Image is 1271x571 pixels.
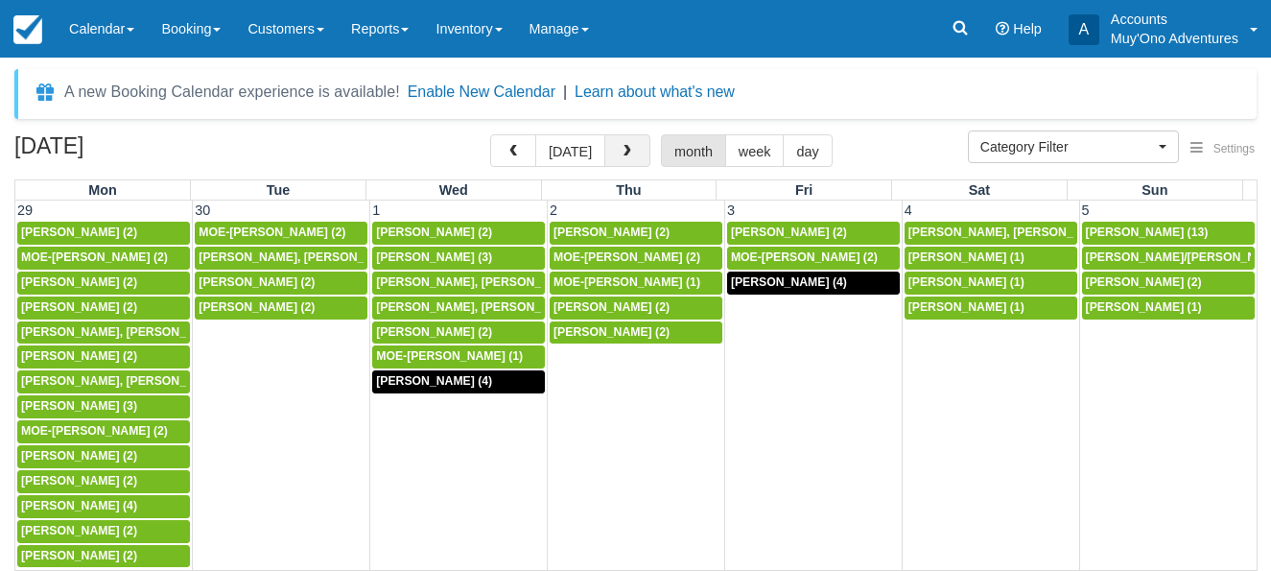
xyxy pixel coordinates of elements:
[727,272,900,295] a: [PERSON_NAME] (4)
[1082,297,1255,320] a: [PERSON_NAME] (1)
[1082,222,1255,245] a: [PERSON_NAME] (13)
[550,321,722,345] a: [PERSON_NAME] (2)
[372,272,545,295] a: [PERSON_NAME], [PERSON_NAME] (2)
[17,420,190,443] a: MOE-[PERSON_NAME] (2)
[1086,275,1202,289] span: [PERSON_NAME] (2)
[908,250,1024,264] span: [PERSON_NAME] (1)
[725,134,785,167] button: week
[550,247,722,270] a: MOE-[PERSON_NAME] (2)
[199,226,345,239] span: MOE-[PERSON_NAME] (2)
[1069,14,1099,45] div: A
[372,345,545,369] a: MOE-[PERSON_NAME] (1)
[1082,247,1255,270] a: [PERSON_NAME]/[PERSON_NAME]; [PERSON_NAME]/[PERSON_NAME] (2)
[13,15,42,44] img: checkfront-main-nav-mini-logo.png
[17,395,190,418] a: [PERSON_NAME] (3)
[17,545,190,568] a: [PERSON_NAME] (2)
[370,202,382,218] span: 1
[905,272,1077,295] a: [PERSON_NAME] (1)
[195,247,367,270] a: [PERSON_NAME], [PERSON_NAME] (2)
[439,182,468,198] span: Wed
[980,137,1154,156] span: Category Filter
[21,226,137,239] span: [PERSON_NAME] (2)
[21,250,168,264] span: MOE-[PERSON_NAME] (2)
[21,300,137,314] span: [PERSON_NAME] (2)
[21,275,137,289] span: [PERSON_NAME] (2)
[21,549,137,562] span: [PERSON_NAME] (2)
[21,474,137,488] span: [PERSON_NAME] (2)
[21,449,137,463] span: [PERSON_NAME] (2)
[88,182,117,198] span: Mon
[17,520,190,543] a: [PERSON_NAME] (2)
[21,374,452,388] span: [PERSON_NAME], [PERSON_NAME], [PERSON_NAME], [PERSON_NAME] (4)
[553,325,670,339] span: [PERSON_NAME] (2)
[553,226,670,239] span: [PERSON_NAME] (2)
[372,297,545,320] a: [PERSON_NAME], [PERSON_NAME] (2)
[1086,300,1202,314] span: [PERSON_NAME] (1)
[575,83,735,100] a: Learn about what's new
[1142,182,1167,198] span: Sun
[15,202,35,218] span: 29
[376,250,492,264] span: [PERSON_NAME] (3)
[17,247,190,270] a: MOE-[PERSON_NAME] (2)
[21,399,137,413] span: [PERSON_NAME] (3)
[372,321,545,345] a: [PERSON_NAME] (2)
[14,134,257,170] h2: [DATE]
[376,325,492,339] span: [PERSON_NAME] (2)
[563,83,567,100] span: |
[408,83,555,102] button: Enable New Calendar
[908,275,1024,289] span: [PERSON_NAME] (1)
[376,349,523,363] span: MOE-[PERSON_NAME] (1)
[661,134,726,167] button: month
[17,470,190,493] a: [PERSON_NAME] (2)
[376,374,492,388] span: [PERSON_NAME] (4)
[727,222,900,245] a: [PERSON_NAME] (2)
[908,226,1129,239] span: [PERSON_NAME], [PERSON_NAME] (2)
[17,495,190,518] a: [PERSON_NAME] (4)
[725,202,737,218] span: 3
[1080,202,1092,218] span: 5
[376,226,492,239] span: [PERSON_NAME] (2)
[553,250,700,264] span: MOE-[PERSON_NAME] (2)
[905,222,1077,245] a: [PERSON_NAME], [PERSON_NAME] (2)
[968,131,1179,163] button: Category Filter
[1082,272,1255,295] a: [PERSON_NAME] (2)
[193,202,212,218] span: 30
[372,370,545,393] a: [PERSON_NAME] (4)
[905,247,1077,270] a: [PERSON_NAME] (1)
[616,182,641,198] span: Thu
[905,297,1077,320] a: [PERSON_NAME] (1)
[64,81,400,104] div: A new Booking Calendar experience is available!
[908,300,1024,314] span: [PERSON_NAME] (1)
[1111,29,1238,48] p: Muy'Ono Adventures
[195,272,367,295] a: [PERSON_NAME] (2)
[553,275,700,289] span: MOE-[PERSON_NAME] (1)
[795,182,812,198] span: Fri
[21,524,137,537] span: [PERSON_NAME] (2)
[1086,226,1209,239] span: [PERSON_NAME] (13)
[21,424,168,438] span: MOE-[PERSON_NAME] (2)
[267,182,291,198] span: Tue
[969,182,990,198] span: Sat
[21,499,137,512] span: [PERSON_NAME] (4)
[17,445,190,468] a: [PERSON_NAME] (2)
[553,300,670,314] span: [PERSON_NAME] (2)
[1213,142,1255,155] span: Settings
[17,321,190,345] a: [PERSON_NAME], [PERSON_NAME] (2)
[1179,135,1266,163] button: Settings
[17,222,190,245] a: [PERSON_NAME] (2)
[727,247,900,270] a: MOE-[PERSON_NAME] (2)
[376,275,597,289] span: [PERSON_NAME], [PERSON_NAME] (2)
[535,134,605,167] button: [DATE]
[17,272,190,295] a: [PERSON_NAME] (2)
[731,275,847,289] span: [PERSON_NAME] (4)
[195,222,367,245] a: MOE-[PERSON_NAME] (2)
[996,22,1009,36] i: Help
[199,250,419,264] span: [PERSON_NAME], [PERSON_NAME] (2)
[550,297,722,320] a: [PERSON_NAME] (2)
[783,134,832,167] button: day
[17,370,190,393] a: [PERSON_NAME], [PERSON_NAME], [PERSON_NAME], [PERSON_NAME] (4)
[372,247,545,270] a: [PERSON_NAME] (3)
[372,222,545,245] a: [PERSON_NAME] (2)
[731,226,847,239] span: [PERSON_NAME] (2)
[199,275,315,289] span: [PERSON_NAME] (2)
